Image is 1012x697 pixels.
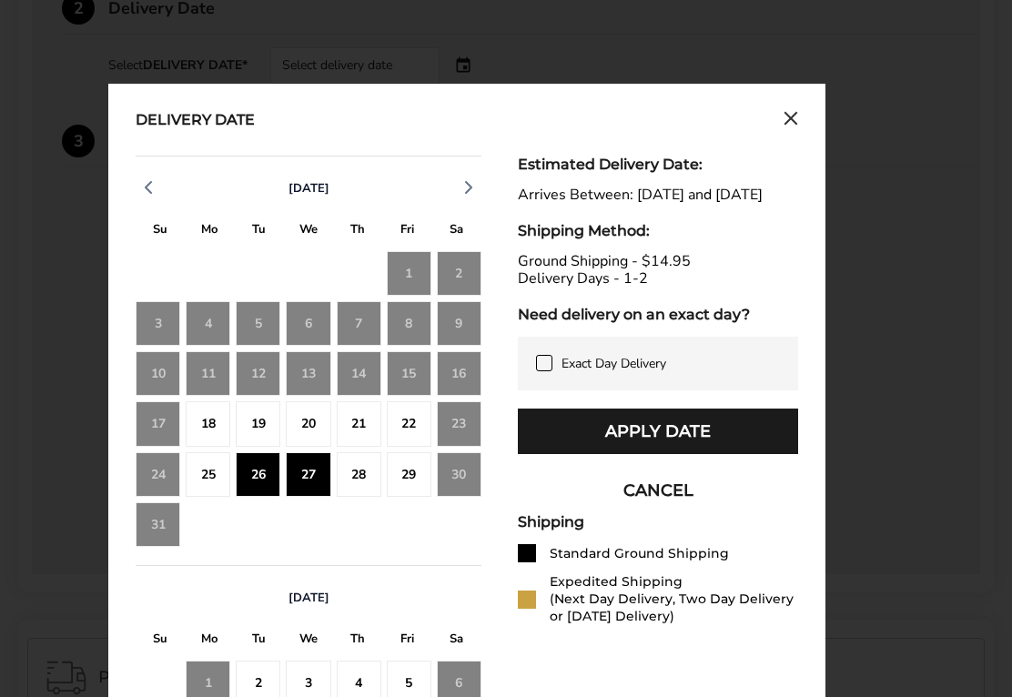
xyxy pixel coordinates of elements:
[518,253,798,288] div: Ground Shipping - $14.95 Delivery Days - 1-2
[185,217,234,246] div: M
[518,222,798,239] div: Shipping Method:
[281,180,337,197] button: [DATE]
[550,545,729,562] div: Standard Ground Shipping
[518,156,798,173] div: Estimated Delivery Date:
[136,627,185,655] div: S
[281,590,337,606] button: [DATE]
[518,468,798,513] button: CANCEL
[784,111,798,131] button: Close calendar
[136,217,185,246] div: S
[284,217,333,246] div: W
[382,217,431,246] div: F
[432,627,481,655] div: S
[333,217,382,246] div: T
[288,590,329,606] span: [DATE]
[284,627,333,655] div: W
[235,217,284,246] div: T
[235,627,284,655] div: T
[562,355,666,372] span: Exact Day Delivery
[518,409,798,454] button: Apply Date
[136,111,255,131] div: Delivery Date
[550,573,798,625] div: Expedited Shipping (Next Day Delivery, Two Day Delivery or [DATE] Delivery)
[288,180,329,197] span: [DATE]
[185,627,234,655] div: M
[382,627,431,655] div: F
[518,306,798,323] div: Need delivery on an exact day?
[518,187,798,204] div: Arrives Between: [DATE] and [DATE]
[518,513,798,530] div: Shipping
[333,627,382,655] div: T
[432,217,481,246] div: S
